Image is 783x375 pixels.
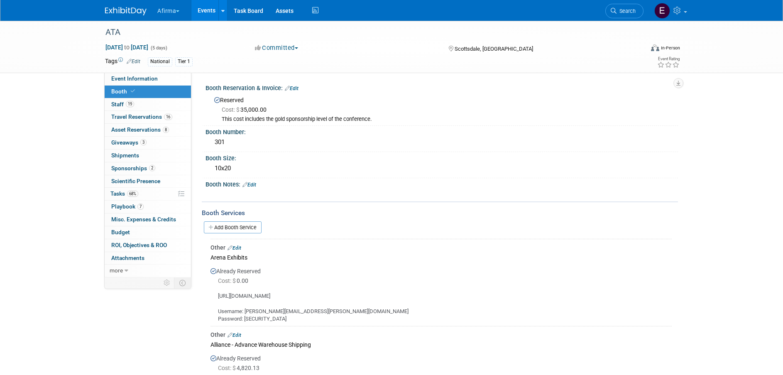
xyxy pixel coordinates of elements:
span: Playbook [111,203,144,210]
span: Staff [111,101,134,108]
div: Booth Notes: [206,178,678,189]
a: Shipments [105,150,191,162]
div: In-Person [661,45,680,51]
a: Travel Reservations16 [105,111,191,123]
div: Already Reserved [210,263,672,323]
span: Budget [111,229,130,235]
span: 2 [149,165,155,171]
img: Format-Inperson.png [651,44,659,51]
span: more [110,267,123,274]
a: Asset Reservations8 [105,124,191,136]
span: Tasks [110,190,138,197]
span: (5 days) [150,45,167,51]
a: Search [605,4,644,18]
a: Edit [228,245,241,251]
a: ROI, Objectives & ROO [105,239,191,252]
span: Cost: $ [222,106,240,113]
a: Add Booth Service [204,221,262,233]
div: Other [210,331,672,339]
a: Staff19 [105,98,191,111]
div: 10x20 [212,162,672,175]
div: ATA [103,25,631,40]
a: Playbook7 [105,201,191,213]
td: Tags [105,57,140,66]
span: Attachments [111,255,144,261]
div: Alliance - Advance Warehouse Shipping [210,339,672,350]
div: Arena Exhibits [210,252,672,263]
span: to [123,44,131,51]
span: Scientific Presence [111,178,160,184]
div: This cost includes the gold sponsorship level of the conference. [222,116,672,123]
div: Other [210,243,672,252]
span: Travel Reservations [111,113,172,120]
img: ExhibitDay [105,7,147,15]
a: Event Information [105,73,191,85]
div: Booth Reservation & Invoice: [206,82,678,93]
img: Emma Mitchell [654,3,670,19]
a: Giveaways3 [105,137,191,149]
span: 0.00 [218,277,252,284]
div: National [148,57,172,66]
span: Shipments [111,152,139,159]
span: Sponsorships [111,165,155,172]
div: 301 [212,136,672,149]
span: Scottsdale, [GEOGRAPHIC_DATA] [455,46,533,52]
a: Scientific Presence [105,175,191,188]
a: Edit [285,86,299,91]
i: Booth reservation complete [131,89,135,93]
span: 16 [164,114,172,120]
a: Edit [228,332,241,338]
div: Event Rating [657,57,680,61]
span: ROI, Objectives & ROO [111,242,167,248]
div: Booth Number: [206,126,678,136]
span: Event Information [111,75,158,82]
div: Booth Size: [206,152,678,162]
span: Cost: $ [218,365,237,371]
a: Misc. Expenses & Credits [105,213,191,226]
div: Reserved [212,94,672,123]
button: Committed [252,44,301,52]
a: Edit [127,59,140,64]
span: 3 [140,139,147,145]
td: Toggle Event Tabs [174,277,191,288]
span: Search [617,8,636,14]
span: 68% [127,191,138,197]
a: Booth [105,86,191,98]
div: Tier 1 [175,57,193,66]
span: Giveaways [111,139,147,146]
a: more [105,265,191,277]
span: Asset Reservations [111,126,169,133]
span: Cost: $ [218,277,237,284]
a: Budget [105,226,191,239]
div: Booth Services [202,208,678,218]
span: [DATE] [DATE] [105,44,149,51]
span: 4,820.13 [218,365,263,371]
span: 7 [137,203,144,210]
span: 8 [163,127,169,133]
div: Event Format [595,43,680,56]
td: Personalize Event Tab Strip [160,277,174,288]
span: 19 [126,101,134,107]
a: Edit [242,182,256,188]
span: 35,000.00 [222,106,270,113]
span: Misc. Expenses & Credits [111,216,176,223]
a: Tasks68% [105,188,191,200]
a: Attachments [105,252,191,265]
a: Sponsorships2 [105,162,191,175]
span: Booth [111,88,137,95]
div: [URL][DOMAIN_NAME] Username: [PERSON_NAME][EMAIL_ADDRESS][PERSON_NAME][DOMAIN_NAME] Password: [SE... [210,286,672,323]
